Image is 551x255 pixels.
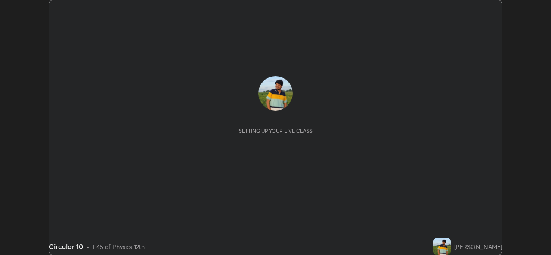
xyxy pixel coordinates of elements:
[49,241,83,252] div: Circular 10
[454,242,502,251] div: [PERSON_NAME]
[258,76,293,111] img: 8e643a8bb0a54ee8a6804a29abf37fd7.jpg
[93,242,145,251] div: L45 of Physics 12th
[87,242,90,251] div: •
[433,238,451,255] img: 8e643a8bb0a54ee8a6804a29abf37fd7.jpg
[239,128,313,134] div: Setting up your live class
